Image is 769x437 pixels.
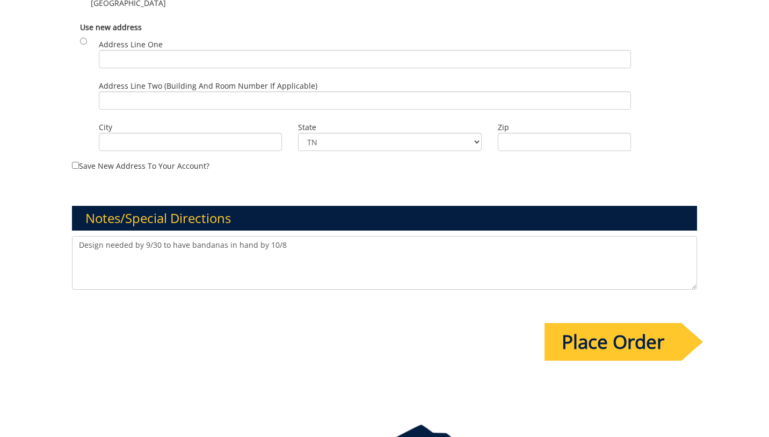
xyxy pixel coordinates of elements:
b: Use new address [80,22,142,32]
h3: Notes/Special Directions [72,206,697,231]
input: Zip [498,133,631,151]
label: Address Line Two (Building and Room Number if applicable) [99,81,631,110]
label: Address Line One [99,39,631,68]
input: Address Line One [99,50,631,68]
input: Save new address to your account? [72,162,79,169]
input: Address Line Two (Building and Room Number if applicable) [99,91,631,110]
label: City [99,122,282,133]
input: Place Order [545,323,681,361]
label: Zip [498,122,631,133]
input: City [99,133,282,151]
label: State [298,122,481,133]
